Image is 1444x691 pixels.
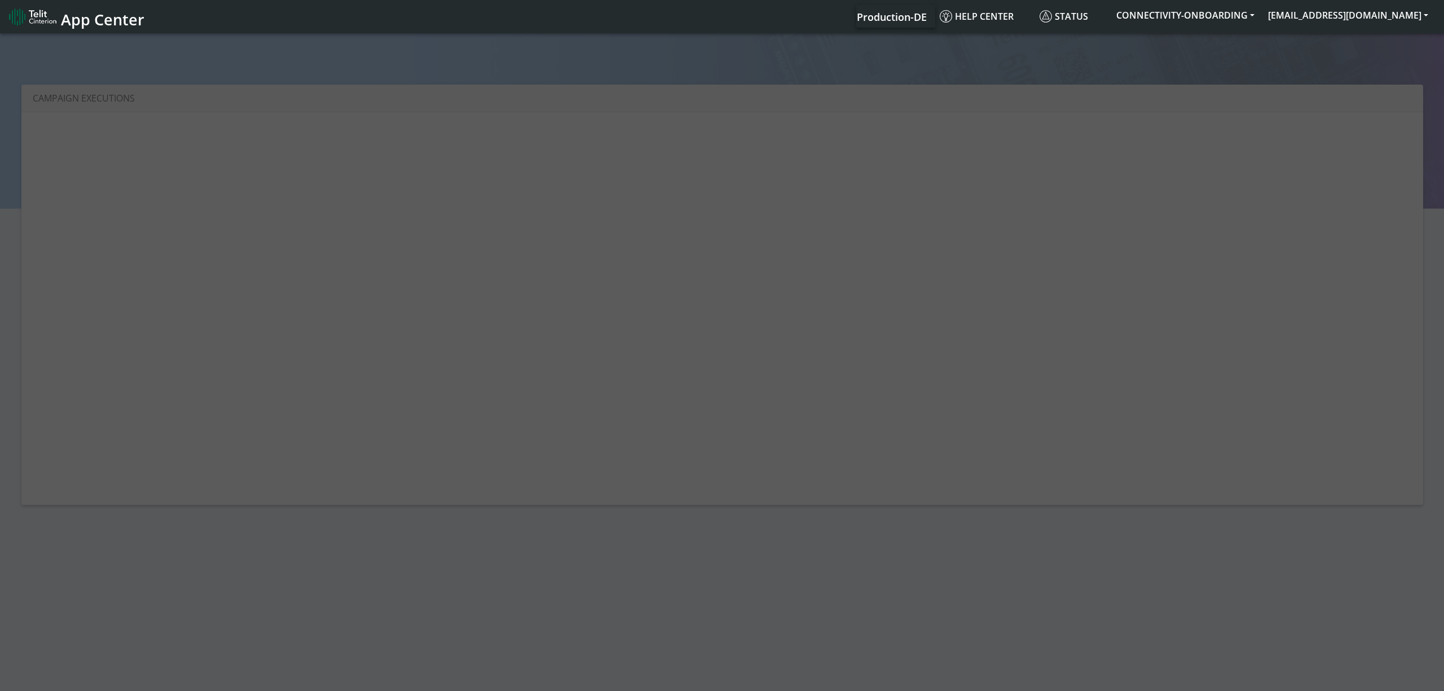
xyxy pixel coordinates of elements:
img: knowledge.svg [940,10,952,23]
a: App Center [9,5,143,29]
button: [EMAIL_ADDRESS][DOMAIN_NAME] [1261,5,1435,25]
span: App Center [61,9,144,30]
a: Your current platform instance [856,5,926,28]
span: Help center [940,10,1014,23]
span: Production-DE [857,10,927,24]
img: status.svg [1040,10,1052,23]
img: logo-telit-cinterion-gw-new.png [9,8,56,26]
a: Help center [935,5,1035,28]
span: Status [1040,10,1088,23]
a: Status [1035,5,1110,28]
button: CONNECTIVITY-ONBOARDING [1110,5,1261,25]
